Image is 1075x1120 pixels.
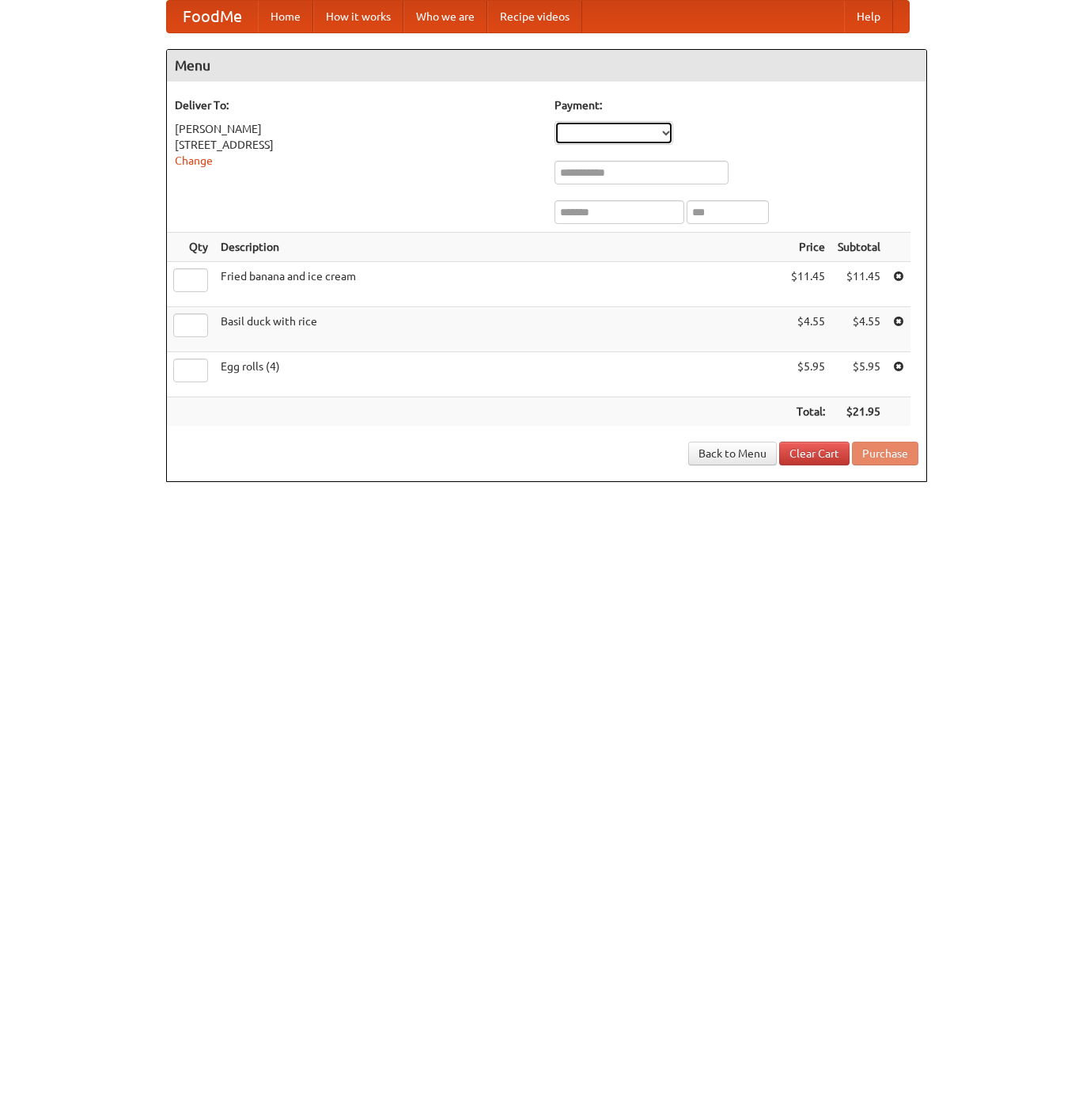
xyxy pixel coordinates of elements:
[785,397,831,427] th: Total:
[175,121,539,137] div: [PERSON_NAME]
[844,1,893,32] a: Help
[785,233,831,262] th: Price
[831,233,887,262] th: Subtotal
[214,307,785,352] td: Basil duck with rice
[487,1,582,32] a: Recipe videos
[175,137,539,153] div: [STREET_ADDRESS]
[167,50,926,82] h4: Menu
[214,233,785,262] th: Description
[258,1,313,32] a: Home
[214,262,785,307] td: Fried banana and ice cream
[852,442,918,465] button: Purchase
[214,352,785,397] td: Egg rolls (4)
[831,352,887,397] td: $5.95
[785,262,831,307] td: $11.45
[175,154,213,167] a: Change
[831,397,887,427] th: $21.95
[779,442,850,465] a: Clear Cart
[785,307,831,352] td: $4.55
[831,262,887,307] td: $11.45
[175,97,539,113] h5: Deliver To:
[403,1,487,32] a: Who we are
[313,1,403,32] a: How it works
[785,352,831,397] td: $5.95
[555,97,918,113] h5: Payment:
[831,307,887,352] td: $4.55
[167,1,258,32] a: FoodMe
[167,233,214,262] th: Qty
[688,442,777,465] a: Back to Menu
